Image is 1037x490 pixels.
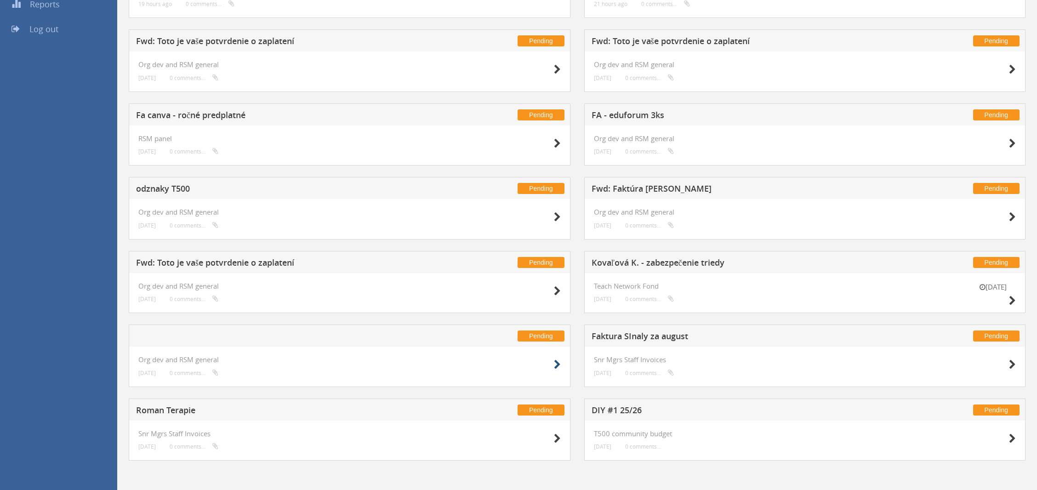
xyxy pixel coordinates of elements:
h4: Org dev and RSM general [138,356,561,364]
small: 19 hours ago [138,0,172,7]
h4: Org dev and RSM general [138,208,561,216]
h4: Teach Network Fond [594,282,1016,290]
span: Pending [973,109,1020,120]
h5: FA - eduforum 3ks [592,111,890,122]
small: 21 hours ago [594,0,627,7]
h5: Kovaľová K. - zabezpečenie triedy [592,258,890,270]
small: [DATE] [594,74,611,81]
span: Pending [973,330,1020,342]
span: Log out [29,23,58,34]
span: Pending [973,257,1020,268]
small: [DATE] [594,370,611,376]
h5: Fwd: Toto je vaše potvrdenie o zaplatení [592,37,890,48]
h4: Org dev and RSM general [138,282,561,290]
small: 0 comments... [186,0,234,7]
h5: Fwd: Toto je vaše potvrdenie o zaplatení [136,258,435,270]
h4: Snr Mgrs Staff Invoices [138,430,561,438]
h4: RSM panel [138,135,561,142]
span: Pending [518,330,564,342]
small: [DATE] [138,74,156,81]
h5: Fwd: Toto je vaše potvrdenie o zaplatení [136,37,435,48]
small: [DATE] [138,443,156,450]
small: [DATE] [970,282,1016,292]
span: Pending [518,109,564,120]
small: 0 comments... [625,148,674,155]
small: [DATE] [594,296,611,302]
span: Pending [518,183,564,194]
span: Pending [973,183,1020,194]
h5: odznaky T500 [136,184,435,196]
small: 0 comments... [170,370,218,376]
small: 0 comments... [625,222,674,229]
small: 0 comments... [170,74,218,81]
small: 0 comments... [170,148,218,155]
h5: DIY #1 25/26 [592,406,890,417]
h5: Faktura SInaly za august [592,332,890,343]
span: Pending [518,257,564,268]
small: 0 comments... [625,296,674,302]
h5: Fa canva - ročné predplatné [136,111,435,122]
span: Pending [973,405,1020,416]
small: [DATE] [594,443,611,450]
small: [DATE] [594,148,611,155]
small: 0 comments... [170,296,218,302]
small: [DATE] [594,222,611,229]
small: 0 comments... [625,74,674,81]
small: [DATE] [138,222,156,229]
h4: Org dev and RSM general [594,208,1016,216]
small: [DATE] [138,148,156,155]
small: 0 comments... [170,222,218,229]
h4: Org dev and RSM general [594,61,1016,68]
h4: Snr Mgrs Staff Invoices [594,356,1016,364]
h4: Org dev and RSM general [594,135,1016,142]
small: 0 comments... [625,370,674,376]
h5: Fwd: Faktúra [PERSON_NAME] [592,184,890,196]
small: [DATE] [138,370,156,376]
h4: T500 community budget [594,430,1016,438]
small: 0 comments... [641,0,690,7]
h5: Roman Terapie [136,406,435,417]
span: Pending [518,405,564,416]
h4: Org dev and RSM general [138,61,561,68]
small: [DATE] [138,296,156,302]
span: Pending [518,35,564,46]
small: 0 comments... [625,443,661,450]
span: Pending [973,35,1020,46]
small: 0 comments... [170,443,218,450]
